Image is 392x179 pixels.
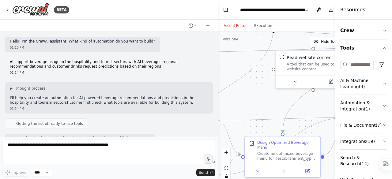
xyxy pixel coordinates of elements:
g: Edge from 3d38f834-b39f-4493-80cb-6dc03e369932 to 84d8f9d7-bd1b-4ba0-a967-a47760690c23 [172,27,277,151]
span: Send [199,170,208,175]
g: Edge from 66486588-f9c6-4b51-b916-7ffb2f937e79 to f60ac799-fb34-4c49-aa42-9a69afeec6dd [217,117,241,157]
button: Start a new chat [203,22,213,29]
button: Send [196,169,215,176]
p: AI support beverage usage in the hospitality and tourist sectors with AI beverages regional recom... [10,60,208,69]
button: Visual Editor [220,22,251,29]
div: Design Optimized Beverage Menu [257,140,317,150]
button: fit view [222,164,230,172]
button: Hide Tools [310,37,343,47]
div: Design Optimized Beverage MenuCreate an optimized beverage menu for {establishment_type} that inc... [244,136,321,178]
g: Edge from 66486588-f9c6-4b51-b916-7ffb2f937e79 to 7e9a20f6-9faf-4809-b7f4-7db600ed533c [217,114,348,123]
h4: Resources [340,6,365,13]
span: Improve [11,170,26,175]
p: Hello! I'm the CrewAI assistant. What kind of automation do you want to build? [10,39,155,44]
span: Hide Tools [321,39,340,44]
div: Read website content [287,54,333,61]
div: 01:10 PM [10,45,155,50]
button: File & Document(7) [340,117,387,133]
g: Edge from f60ac799-fb34-4c49-aa42-9a69afeec6dd to 7e9a20f6-9faf-4809-b7f4-7db600ed533c [324,114,348,157]
div: A tool that can be used to read a website content. [287,62,347,72]
span: ▶ [10,86,13,91]
button: Click to speak your automation idea [204,155,213,164]
button: zoom out [222,156,230,164]
button: Tools [340,39,387,57]
g: Edge from a33f99d3-b44f-4ec0-b276-01db784624d9 to f60ac799-fb34-4c49-aa42-9a69afeec6dd [280,27,375,132]
span: Thought process [15,86,46,91]
button: Hide left sidebar [221,6,230,14]
nav: breadcrumb [240,7,309,13]
button: Switch to previous chat [186,22,201,29]
div: 01:14 PM [10,70,208,75]
button: zoom in [222,148,230,156]
div: 01:14 PM [10,106,208,111]
p: I'll help you create an automation for AI-powered beverage recommendations and predictions in the... [10,96,208,105]
button: Execution [251,22,276,29]
div: ScrapeWebsiteToolRead website contentA tool that can be used to read a website content. [275,50,352,88]
img: Logo [12,3,49,17]
button: Open in side panel [297,167,318,175]
button: Search & Research(14) [340,150,387,172]
button: Open in side panel [314,78,349,85]
p: Let me also check all available tools to see what other capabilities we have: [10,136,150,141]
button: Integrations(19) [340,133,387,149]
button: Improve [2,169,29,177]
button: Automation & Integration(1) [340,95,387,117]
img: ScrapeWebsiteTool [279,54,284,59]
span: Getting the list of ready-to-use tools [16,121,83,126]
div: Version 4 [223,37,239,42]
button: AI & Machine Learning(4) [340,73,387,95]
div: BETA [54,6,69,13]
div: Create an optimized beverage menu for {establishment_type} that incorporates regional preferences... [257,151,317,161]
button: Crew [340,22,387,39]
button: No output available [270,167,296,175]
button: ▶Thought process [10,86,46,91]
